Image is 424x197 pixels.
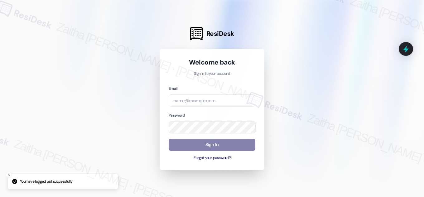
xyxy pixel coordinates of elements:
[6,172,12,178] button: Close toast
[190,27,203,40] img: ResiDesk Logo
[206,29,234,38] span: ResiDesk
[169,155,255,161] button: Forgot your password?
[169,139,255,151] button: Sign In
[20,179,72,185] p: You have logged out successfully
[169,94,255,107] input: name@example.com
[169,58,255,67] h1: Welcome back
[169,71,255,77] p: Sign in to your account
[169,113,185,118] label: Password
[169,86,177,91] label: Email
